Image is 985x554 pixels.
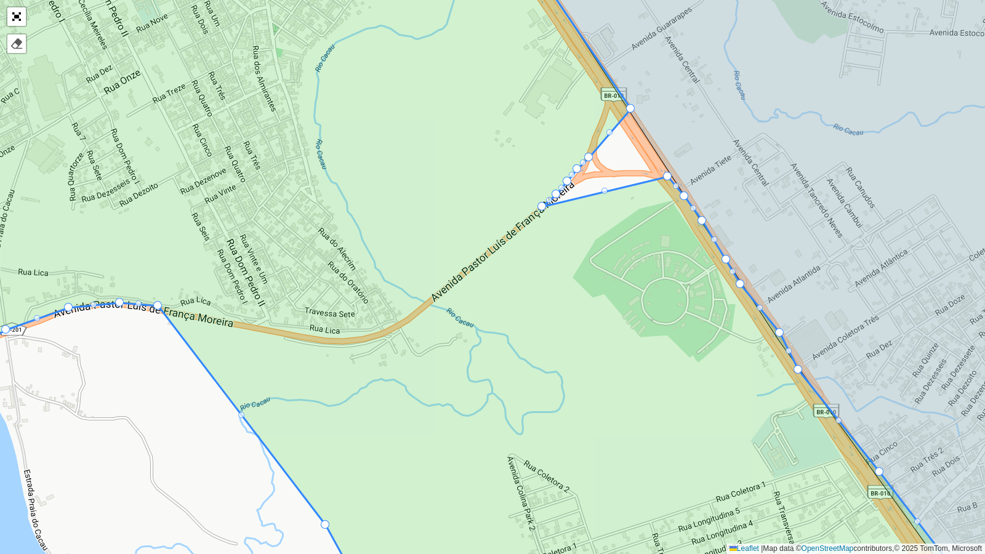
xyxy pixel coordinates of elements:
[726,544,985,554] div: Map data © contributors,© 2025 TomTom, Microsoft
[7,34,26,53] div: Remover camada(s)
[7,7,26,26] a: Abrir mapa em tela cheia
[730,544,759,553] a: Leaflet
[761,544,763,553] span: |
[802,544,854,553] a: OpenStreetMap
